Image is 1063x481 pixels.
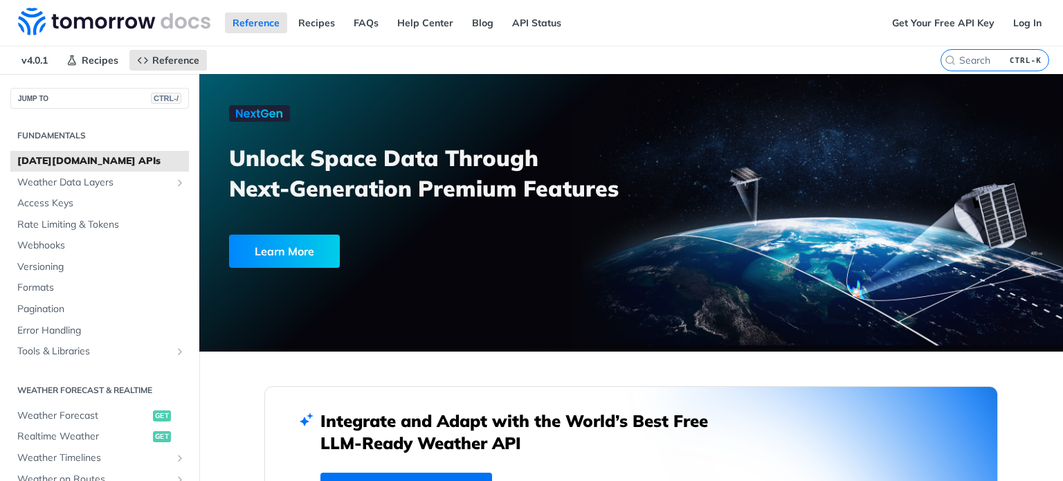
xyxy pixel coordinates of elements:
span: Weather Data Layers [17,176,171,190]
a: Versioning [10,257,189,278]
a: Help Center [390,12,461,33]
span: v4.0.1 [14,50,55,71]
a: Access Keys [10,193,189,214]
a: Error Handling [10,320,189,341]
span: Weather Timelines [17,451,171,465]
kbd: CTRL-K [1006,53,1045,67]
span: [DATE][DOMAIN_NAME] APIs [17,154,185,168]
span: Formats [17,281,185,295]
span: Error Handling [17,324,185,338]
a: Reference [129,50,207,71]
span: CTRL-/ [151,93,181,104]
a: Tools & LibrariesShow subpages for Tools & Libraries [10,341,189,362]
a: Weather Data LayersShow subpages for Weather Data Layers [10,172,189,193]
button: JUMP TOCTRL-/ [10,88,189,109]
a: Blog [464,12,501,33]
span: Rate Limiting & Tokens [17,218,185,232]
h2: Integrate and Adapt with the World’s Best Free LLM-Ready Weather API [320,410,729,454]
a: Pagination [10,299,189,320]
span: Weather Forecast [17,409,149,423]
a: Recipes [291,12,343,33]
a: Webhooks [10,235,189,256]
a: Get Your Free API Key [884,12,1002,33]
span: get [153,431,171,442]
button: Show subpages for Weather Timelines [174,453,185,464]
span: get [153,410,171,421]
a: Formats [10,278,189,298]
a: Learn More [229,235,563,268]
img: NextGen [229,105,290,122]
a: Recipes [59,50,126,71]
img: Tomorrow.io Weather API Docs [18,8,210,35]
span: Recipes [82,54,118,66]
span: Access Keys [17,197,185,210]
span: Reference [152,54,199,66]
a: API Status [505,12,569,33]
span: Versioning [17,260,185,274]
div: Learn More [229,235,340,268]
span: Tools & Libraries [17,345,171,359]
h3: Unlock Space Data Through Next-Generation Premium Features [229,143,646,203]
a: [DATE][DOMAIN_NAME] APIs [10,151,189,172]
span: Pagination [17,302,185,316]
a: Weather Forecastget [10,406,189,426]
a: Weather TimelinesShow subpages for Weather Timelines [10,448,189,469]
h2: Fundamentals [10,129,189,142]
button: Show subpages for Weather Data Layers [174,177,185,188]
a: Rate Limiting & Tokens [10,215,189,235]
a: Log In [1006,12,1049,33]
svg: Search [945,55,956,66]
button: Show subpages for Tools & Libraries [174,346,185,357]
h2: Weather Forecast & realtime [10,384,189,397]
span: Webhooks [17,239,185,253]
a: Reference [225,12,287,33]
a: FAQs [346,12,386,33]
a: Realtime Weatherget [10,426,189,447]
span: Realtime Weather [17,430,149,444]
